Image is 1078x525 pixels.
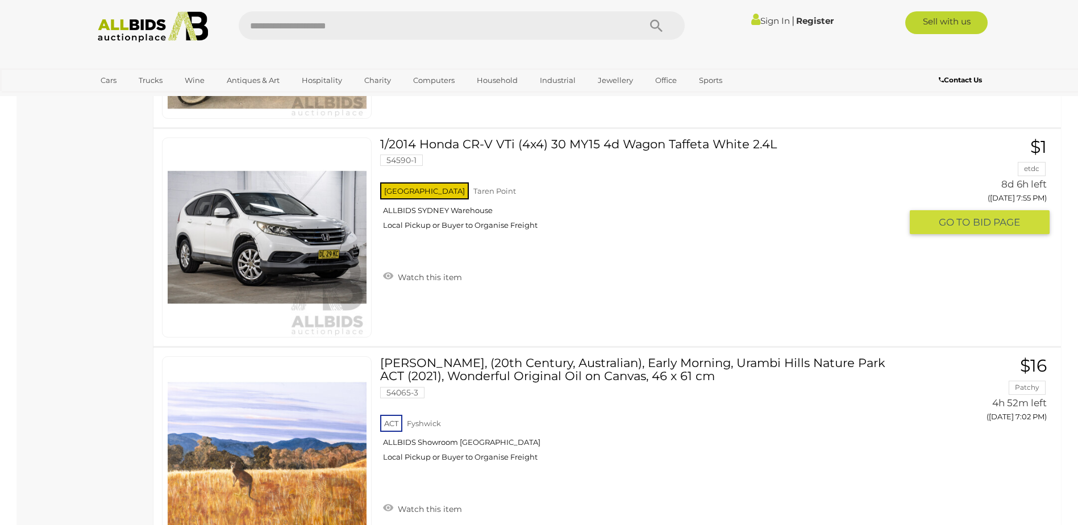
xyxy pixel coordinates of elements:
span: $16 [1020,355,1047,376]
a: Office [648,71,684,90]
a: Industrial [532,71,583,90]
a: Hospitality [294,71,349,90]
img: 54590-1a_ex.jpg [168,138,367,337]
b: Contact Us [939,76,982,84]
a: Sign In [751,15,790,26]
button: Search [628,11,685,40]
a: Jewellery [590,71,640,90]
a: Register [796,15,834,26]
a: Sports [692,71,730,90]
a: Trucks [131,71,170,90]
span: Watch this item [395,504,462,514]
a: Household [469,71,525,90]
a: Charity [357,71,398,90]
span: Watch this item [395,272,462,282]
span: BID PAGE [973,216,1020,229]
img: Allbids.com.au [91,11,215,43]
a: Sell with us [905,11,988,34]
a: Watch this item [380,268,465,285]
a: 1/2014 Honda CR-V VTi (4x4) 30 MY15 4d Wagon Taffeta White 2.4L 54590-1 [GEOGRAPHIC_DATA] Taren P... [389,137,901,239]
span: GO TO [939,216,973,229]
button: GO TOBID PAGE [910,210,1050,235]
a: $16 Patchy 4h 52m left ([DATE] 7:02 PM) [918,356,1050,427]
a: Antiques & Art [219,71,287,90]
a: [PERSON_NAME], (20th Century, Australian), Early Morning, Urambi Hills Nature Park ACT (2021), Wo... [389,356,901,470]
a: Wine [177,71,212,90]
a: [GEOGRAPHIC_DATA] [93,90,189,109]
a: Cars [93,71,124,90]
span: | [792,14,794,27]
a: Contact Us [939,74,985,86]
a: Watch this item [380,499,465,516]
a: Computers [406,71,462,90]
span: $1 [1030,136,1047,157]
a: $1 etdc 8d 6h left ([DATE] 7:55 PM) GO TOBID PAGE [918,137,1050,235]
